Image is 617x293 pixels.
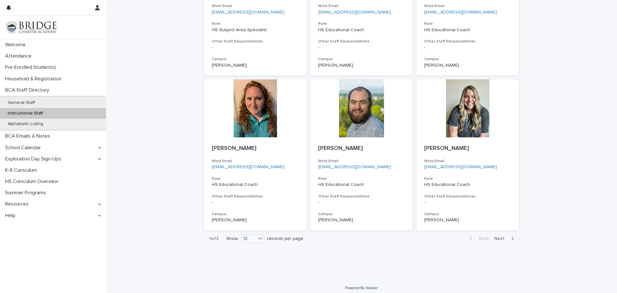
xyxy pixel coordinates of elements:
p: Alphabetic Listing [3,121,49,127]
p: School Calendar [3,145,46,151]
h3: Other Staff Responsibilities [318,39,405,44]
a: [EMAIL_ADDRESS][DOMAIN_NAME] [318,10,391,14]
div: 12 [241,235,256,242]
div: - [318,200,405,205]
a: [PERSON_NAME]Work Email[EMAIL_ADDRESS][DOMAIN_NAME]RoleHS Educational CoachOther Staff Responsibi... [310,79,413,231]
p: HS Educational Coach [318,182,405,188]
p: records per page [267,236,303,242]
div: - [212,200,299,205]
h3: Campus [212,212,299,217]
a: Powered By Stacker [345,286,378,290]
h3: Work Email [212,4,299,9]
a: [EMAIL_ADDRESS][DOMAIN_NAME] [212,165,284,169]
p: [PERSON_NAME] [318,217,405,223]
p: HS Educational Coach [318,27,405,33]
p: [PERSON_NAME] [212,63,299,68]
h3: Role [318,176,405,181]
div: - [424,200,511,205]
h3: Work Email [212,159,299,164]
p: Pre-Enrolled Student(s) [3,64,61,70]
p: Welcome [3,42,31,48]
h3: Campus [212,57,299,62]
p: BCA Staff Directory [3,87,54,93]
p: HS Educational Coach [424,27,511,33]
h3: Campus [318,57,405,62]
h3: Campus [424,57,511,62]
p: [PERSON_NAME] [424,145,511,152]
h3: Work Email [318,4,405,9]
h3: Campus [318,212,405,217]
button: Back [465,236,492,242]
p: General Staff [3,100,40,105]
h3: Role [212,21,299,26]
p: Help [3,213,21,219]
p: Resources [3,201,34,207]
span: Next [494,236,508,241]
p: [PERSON_NAME] [424,63,511,68]
div: - [212,45,299,50]
p: HS Curriculum Overview [3,179,64,185]
a: [EMAIL_ADDRESS][DOMAIN_NAME] [424,10,497,14]
h3: Campus [424,212,511,217]
p: HS Educational Coach [424,182,511,188]
p: [PERSON_NAME] [318,63,405,68]
p: Exploration Day Sign-Ups [3,156,66,162]
h3: Role [424,176,511,181]
a: [EMAIL_ADDRESS][DOMAIN_NAME] [424,165,497,169]
button: Next [492,236,519,242]
p: [PERSON_NAME] [424,217,511,223]
p: K-8 Curriculum [3,167,42,173]
h3: Role [212,176,299,181]
p: HS Subject Area Specialist [212,27,299,33]
p: [PERSON_NAME] [318,145,405,152]
h3: Other Staff Responsibilities [424,39,511,44]
h3: Role [318,21,405,26]
h3: Role [424,21,511,26]
img: V1C1m3IdTEidaUdm9Hs0 [5,21,57,34]
h3: Other Staff Responsibilities [212,39,299,44]
a: [EMAIL_ADDRESS][DOMAIN_NAME] [212,10,284,14]
p: Attendance [3,53,37,59]
p: 1 of 3 [204,231,224,247]
p: BCA Emails & Notes [3,133,55,139]
p: HS Educational Coach [212,182,299,188]
p: Instructional Staff [3,111,48,116]
p: [PERSON_NAME] [212,145,299,152]
div: - [424,45,511,50]
div: - [318,45,405,50]
h3: Other Staff Responsibilities [424,194,511,199]
h3: Work Email [424,159,511,164]
p: [PERSON_NAME] [212,217,299,223]
h3: Other Staff Responsibilities [318,194,405,199]
p: Household & Registration [3,76,67,82]
p: Summer Programs [3,190,51,196]
a: [PERSON_NAME]Work Email[EMAIL_ADDRESS][DOMAIN_NAME]RoleHS Educational CoachOther Staff Responsibi... [416,79,519,231]
h3: Other Staff Responsibilities [212,194,299,199]
h3: Work Email [318,159,405,164]
p: Show [226,236,238,242]
h3: Work Email [424,4,511,9]
span: Back [475,236,489,241]
a: [EMAIL_ADDRESS][DOMAIN_NAME] [318,165,391,169]
a: [PERSON_NAME]Work Email[EMAIL_ADDRESS][DOMAIN_NAME]RoleHS Educational CoachOther Staff Responsibi... [204,79,307,231]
